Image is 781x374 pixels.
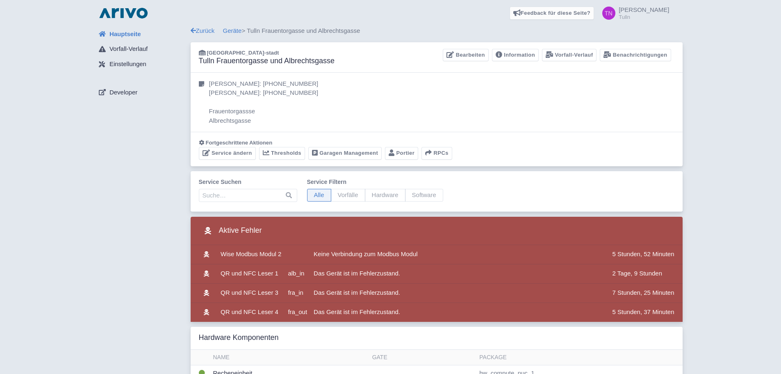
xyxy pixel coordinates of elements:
[223,27,242,34] a: Geräte
[314,289,400,296] span: Das Gerät ist im Fehlerzustand.
[199,333,279,342] h3: Hardware Komponenten
[199,178,297,186] label: Service suchen
[314,308,400,315] span: Das Gerät ist im Fehlerzustand.
[476,350,682,365] th: Package
[307,189,331,202] span: Alle
[609,264,683,283] td: 2 Tage, 9 Stunden
[199,57,335,66] h3: Tulln Frauentorgasse und Albrechtsgasse
[217,245,285,264] td: Wise Modbus Modul 2
[207,50,279,56] span: [GEOGRAPHIC_DATA]-stadt
[191,27,215,34] a: Zurück
[191,26,683,36] div: > Tulln Frauentorgasse und Albrechtsgasse
[600,49,671,62] a: Benachrichtigungen
[92,57,191,72] a: Einstellungen
[542,49,597,62] a: Vorfall-Verlauf
[405,189,443,202] span: Software
[199,223,262,238] h3: Aktive Fehler
[619,6,669,13] span: [PERSON_NAME]
[285,303,310,322] td: fra_out
[109,44,148,54] span: Vorfall-Verlauf
[385,147,418,160] a: Portier
[619,14,669,20] small: Tulln
[109,60,146,69] span: Einstellungen
[285,264,310,283] td: alb_in
[92,85,191,100] a: Developer
[307,178,443,186] label: Service filtern
[308,147,382,160] a: Garagen Management
[285,283,310,303] td: fra_in
[109,30,141,39] span: Hauptseite
[331,189,365,202] span: Vorfälle
[365,189,405,202] span: Hardware
[210,350,369,365] th: Name
[609,245,683,264] td: 5 Stunden, 52 Minuten
[217,283,285,303] td: QR und NFC Leser 3
[510,7,594,20] a: Feedback für diese Seite?
[92,41,191,57] a: Vorfall-Verlauf
[609,303,683,322] td: 5 Stunden, 37 Minuten
[217,264,285,283] td: QR und NFC Leser 1
[597,7,669,20] a: [PERSON_NAME] Tulln
[109,88,137,97] span: Developer
[421,147,452,160] button: RPCs
[443,49,488,62] a: Bearbeiten
[92,26,191,42] a: Hauptseite
[369,350,476,365] th: Gate
[199,189,297,202] input: Suche…
[492,49,539,62] a: Information
[314,250,418,257] span: Keine Verbindung zum Modbus Modul
[97,7,150,20] img: logo
[209,79,319,126] p: [PERSON_NAME]: [PHONE_NUMBER] [PERSON_NAME]: [PHONE_NUMBER] Frauentorgassse Albrechtsgasse
[206,140,273,146] span: Fortgeschrittene Aktionen
[217,303,285,322] td: QR und NFC Leser 4
[259,147,305,160] a: Thresholds
[199,147,256,160] a: Service ändern
[609,283,683,303] td: 7 Stunden, 25 Minuten
[314,270,400,277] span: Das Gerät ist im Fehlerzustand.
